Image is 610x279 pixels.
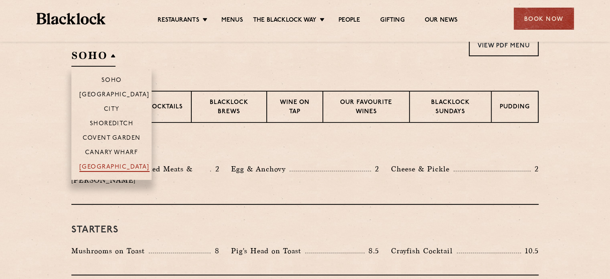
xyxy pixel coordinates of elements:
a: View PDF Menu [469,34,539,56]
p: 8.5 [365,246,379,256]
a: The Blacklock Way [253,16,316,25]
a: Menus [221,16,243,25]
h3: Pre Chop Bites [71,143,539,153]
p: Cocktails [147,103,183,113]
p: Canary Wharf [85,149,138,157]
h2: SOHO [71,49,116,67]
p: [GEOGRAPHIC_DATA] [79,92,150,100]
p: Pudding [500,103,530,113]
p: Egg & Anchovy [231,163,290,175]
p: Cheese & Pickle [391,163,454,175]
p: Wine on Tap [275,98,314,117]
p: Mushrooms on Toast [71,245,149,257]
p: Soho [101,77,122,85]
p: Covent Garden [83,135,141,143]
p: Our favourite wines [331,98,401,117]
a: People [338,16,360,25]
p: City [104,106,120,114]
h3: Starters [71,225,539,235]
p: 8 [211,246,219,256]
a: Restaurants [158,16,199,25]
p: Crayfish Cocktail [391,245,457,257]
p: [GEOGRAPHIC_DATA] [79,164,150,172]
p: Shoreditch [90,120,134,128]
img: BL_Textured_Logo-footer-cropped.svg [36,13,106,24]
a: Gifting [380,16,404,25]
p: Pig's Head on Toast [231,245,305,257]
div: Book Now [514,8,574,30]
p: 2 [531,164,539,174]
p: Blacklock Sundays [418,98,483,117]
a: Our News [425,16,458,25]
p: 2 [211,164,219,174]
p: 10.5 [521,246,539,256]
p: 2 [371,164,379,174]
p: Blacklock Brews [200,98,258,117]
